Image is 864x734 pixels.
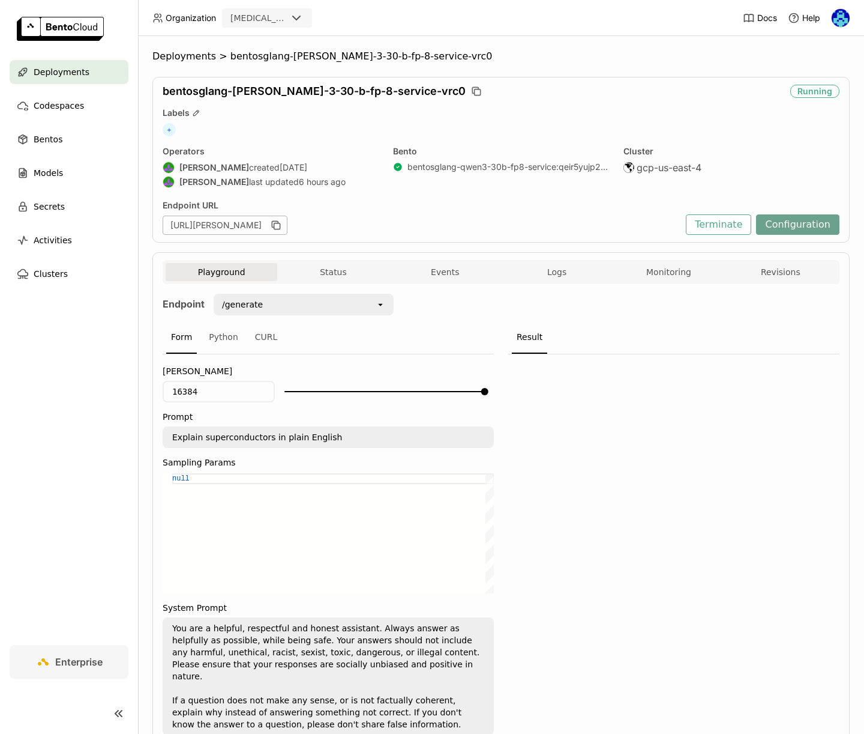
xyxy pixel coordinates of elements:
[152,50,216,62] span: Deployments
[34,99,84,113] span: Codespaces
[832,9,850,27] img: Shaun Wei
[166,321,197,354] div: Form
[163,146,379,157] div: Operators
[163,366,494,376] label: [PERSON_NAME]
[230,12,287,24] div: [MEDICAL_DATA]
[179,177,249,187] strong: [PERSON_NAME]
[10,262,128,286] a: Clusters
[725,263,836,281] button: Revisions
[743,12,777,24] a: Docs
[788,12,820,24] div: Help
[264,299,265,311] input: Selected /generate.
[686,214,751,235] button: Terminate
[288,13,289,25] input: Selected revia.
[163,85,466,98] span: bentosglang-[PERSON_NAME]-3-30-b-fp-8-service-vrc0
[10,94,128,118] a: Codespaces
[407,162,609,172] a: bentosglang-qwen3-30b-fp8-service:qeir5yujp2bdatnc
[34,65,89,79] span: Deployments
[637,162,701,174] span: gcp-us-east-4
[163,162,379,174] div: created
[299,177,346,187] span: 6 hours ago
[179,162,249,173] strong: [PERSON_NAME]
[790,85,839,98] div: Running
[34,132,62,147] span: Bentos
[34,233,72,247] span: Activities
[164,428,493,447] textarea: Explain superconductors in plain English
[163,200,680,211] div: Endpoint URL
[163,176,379,188] div: last updated
[55,656,103,668] span: Enterprise
[10,60,128,84] a: Deployments
[163,216,287,235] div: [URL][PERSON_NAME]
[757,13,777,23] span: Docs
[34,267,68,281] span: Clusters
[547,267,566,278] span: Logs
[10,645,128,679] a: Enterprise
[10,161,128,185] a: Models
[163,177,174,187] img: Shenyang Zhao
[152,50,850,62] nav: Breadcrumbs navigation
[163,123,176,136] span: +
[204,321,243,354] div: Python
[10,228,128,252] a: Activities
[10,195,128,219] a: Secrets
[166,13,216,23] span: Organization
[17,17,104,41] img: logo
[10,127,128,151] a: Bentos
[277,263,389,281] button: Status
[164,619,493,734] textarea: You are a helpful, respectful and honest assistant. Always answer as helpfully as possible, while...
[172,475,190,483] span: null
[250,321,283,354] div: CURL
[280,162,307,173] span: [DATE]
[163,412,494,422] label: Prompt
[623,146,839,157] div: Cluster
[230,50,493,62] span: bentosglang-[PERSON_NAME]-3-30-b-fp-8-service-vrc0
[756,214,839,235] button: Configuration
[163,603,494,613] label: System Prompt
[216,50,230,62] span: >
[166,263,277,281] button: Playground
[802,13,820,23] span: Help
[34,166,63,180] span: Models
[34,199,65,214] span: Secrets
[163,458,494,467] label: Sampling Params
[163,298,205,310] strong: Endpoint
[222,299,263,311] div: /generate
[163,108,839,118] div: Labels
[376,300,385,309] svg: open
[163,162,174,173] img: Shenyang Zhao
[389,263,501,281] button: Events
[393,146,609,157] div: Bento
[613,263,724,281] button: Monitoring
[512,321,547,354] div: Result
